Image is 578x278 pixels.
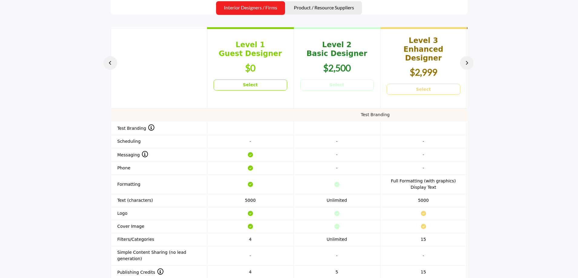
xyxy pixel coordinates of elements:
th: Cover Image [111,220,207,233]
td: - [380,162,467,175]
span: Publishing Credits [117,270,163,275]
span: Test Branding [117,126,154,131]
span: 4 [249,270,252,274]
span: 15 [421,237,426,242]
p: Product / Resource Suppliers [294,4,354,11]
td: - [207,246,294,265]
button: Interior Designers / Firms [216,1,285,15]
td: - [380,135,467,148]
td: - [294,148,380,162]
p: Interior Designers / Firms [224,4,277,11]
th: Text (characters) [111,194,207,207]
th: Simple Content Sharing (no lead generation) [111,246,207,265]
button: Prev Button [103,56,117,70]
span: Unlimited [327,237,347,242]
td: - [294,162,380,175]
span: 4 [249,237,252,242]
span: 5000 [418,198,429,203]
th: Scheduling [111,135,207,148]
span: Messaging [117,152,148,157]
span: 5000 [245,198,256,203]
span: 5 [336,270,338,274]
th: Formatting [111,175,207,194]
td: - [207,135,294,148]
span: Unlimited [327,198,347,203]
button: Product / Resource Suppliers [286,1,362,15]
button: Next Button [460,56,474,70]
td: - [294,135,380,148]
th: Phone [111,162,207,175]
td: - [380,148,467,162]
td: - [380,246,467,265]
td: - [294,246,380,265]
th: Filters/Categories [111,233,207,246]
span: Full Formatting (with graphics) Display Text [391,178,456,190]
th: Logo [111,207,207,220]
span: 15 [421,270,426,274]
